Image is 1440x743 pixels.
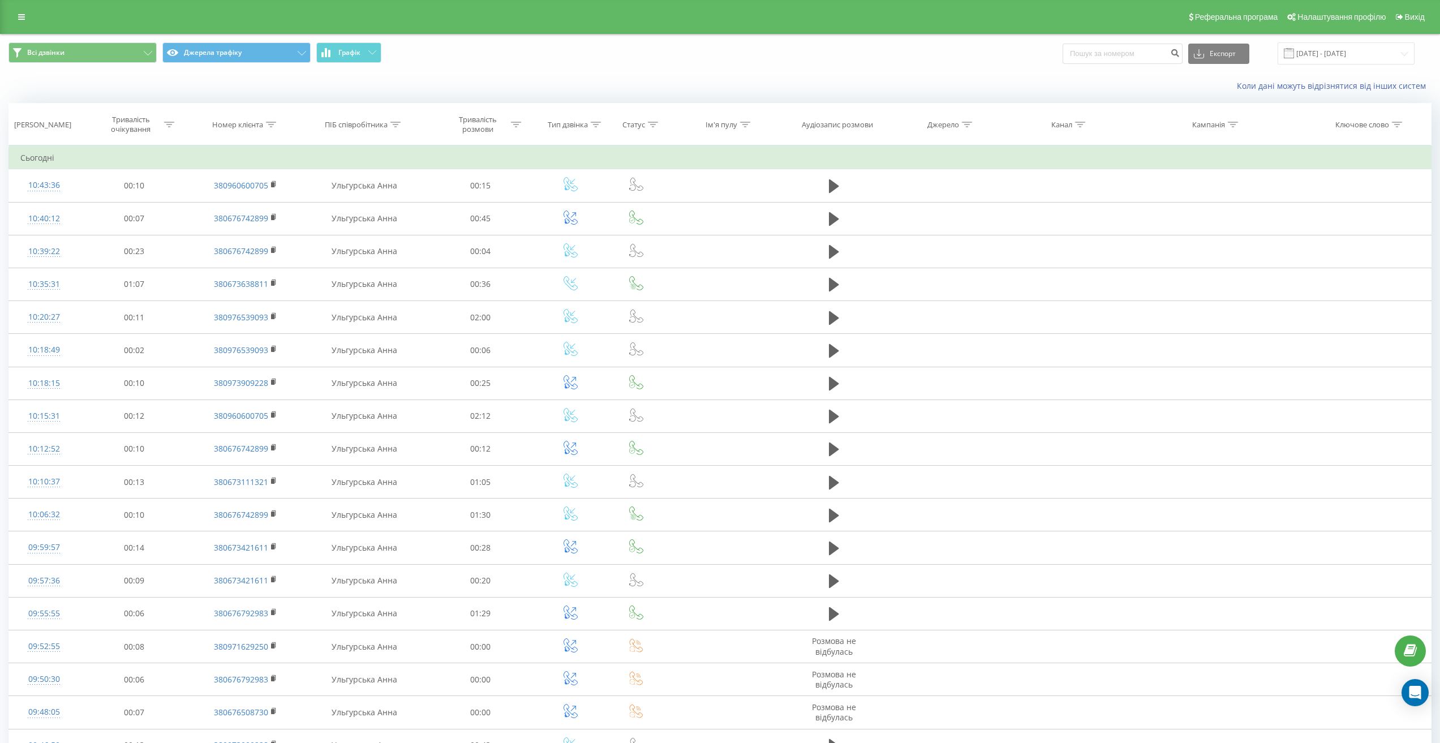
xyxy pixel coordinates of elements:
[1195,12,1278,22] span: Реферальна програма
[214,641,268,652] a: 380971629250
[20,471,68,493] div: 10:10:37
[425,432,535,465] td: 00:12
[303,301,425,334] td: Ульгурська Анна
[303,597,425,630] td: Ульгурська Анна
[214,278,268,289] a: 380673638811
[303,564,425,597] td: Ульгурська Анна
[303,334,425,367] td: Ульгурська Анна
[303,400,425,432] td: Ульгурська Анна
[79,235,189,268] td: 00:23
[927,120,959,130] div: Джерело
[20,273,68,295] div: 10:35:31
[20,504,68,526] div: 10:06:32
[303,531,425,564] td: Ульгурська Анна
[214,312,268,323] a: 380976539093
[20,603,68,625] div: 09:55:55
[425,597,535,630] td: 01:29
[1188,44,1249,64] button: Експорт
[79,564,189,597] td: 00:09
[214,410,268,421] a: 380960600705
[812,669,856,690] span: Розмова не відбулась
[812,635,856,656] span: Розмова не відбулась
[425,696,535,729] td: 00:00
[214,509,268,520] a: 380676742899
[214,377,268,388] a: 380973909228
[425,499,535,531] td: 01:30
[20,208,68,230] div: 10:40:12
[1051,120,1072,130] div: Канал
[20,339,68,361] div: 10:18:49
[214,476,268,487] a: 380673111321
[162,42,311,63] button: Джерела трафіку
[20,701,68,723] div: 09:48:05
[20,174,68,196] div: 10:43:36
[303,202,425,235] td: Ульгурська Анна
[20,635,68,658] div: 09:52:55
[79,202,189,235] td: 00:07
[425,564,535,597] td: 00:20
[1237,80,1432,91] a: Коли дані можуть відрізнятися вiд інших систем
[20,668,68,690] div: 09:50:30
[212,120,263,130] div: Номер клієнта
[20,372,68,394] div: 10:18:15
[1297,12,1386,22] span: Налаштування профілю
[214,180,268,191] a: 380960600705
[706,120,737,130] div: Ім'я пулу
[303,235,425,268] td: Ульгурська Анна
[1192,120,1225,130] div: Кампанія
[325,120,388,130] div: ПІБ співробітника
[303,367,425,400] td: Ульгурська Анна
[425,268,535,300] td: 00:36
[79,334,189,367] td: 00:02
[303,499,425,531] td: Ульгурська Анна
[20,536,68,559] div: 09:59:57
[425,531,535,564] td: 00:28
[20,570,68,592] div: 09:57:36
[425,663,535,696] td: 00:00
[303,268,425,300] td: Ульгурська Анна
[79,499,189,531] td: 00:10
[1405,12,1425,22] span: Вихід
[1402,679,1429,706] div: Open Intercom Messenger
[79,367,189,400] td: 00:10
[303,630,425,663] td: Ульгурська Анна
[425,169,535,202] td: 00:15
[425,334,535,367] td: 00:06
[79,696,189,729] td: 00:07
[79,268,189,300] td: 01:07
[20,438,68,460] div: 10:12:52
[425,466,535,499] td: 01:05
[316,42,381,63] button: Графік
[8,42,157,63] button: Всі дзвінки
[425,202,535,235] td: 00:45
[79,630,189,663] td: 00:08
[20,405,68,427] div: 10:15:31
[20,306,68,328] div: 10:20:27
[79,597,189,630] td: 00:06
[214,443,268,454] a: 380676742899
[101,115,161,134] div: Тривалість очікування
[812,702,856,723] span: Розмова не відбулась
[79,466,189,499] td: 00:13
[214,345,268,355] a: 380976539093
[338,49,360,57] span: Графік
[214,608,268,619] a: 380676792983
[425,367,535,400] td: 00:25
[448,115,508,134] div: Тривалість розмови
[303,432,425,465] td: Ульгурська Анна
[79,400,189,432] td: 00:12
[214,213,268,224] a: 380676742899
[14,120,71,130] div: [PERSON_NAME]
[1335,120,1389,130] div: Ключове слово
[214,575,268,586] a: 380673421611
[425,630,535,663] td: 00:00
[303,663,425,696] td: Ульгурська Анна
[548,120,588,130] div: Тип дзвінка
[1063,44,1183,64] input: Пошук за номером
[9,147,1432,169] td: Сьогодні
[303,696,425,729] td: Ульгурська Анна
[79,531,189,564] td: 00:14
[425,301,535,334] td: 02:00
[425,400,535,432] td: 02:12
[303,466,425,499] td: Ульгурська Анна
